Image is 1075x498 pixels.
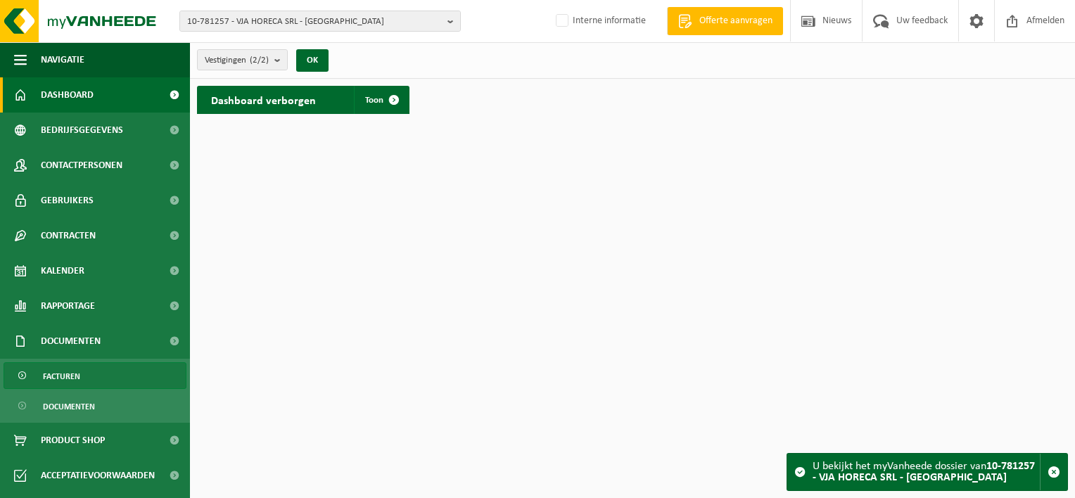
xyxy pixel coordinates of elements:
span: Acceptatievoorwaarden [41,458,155,493]
span: 10-781257 - VJA HORECA SRL - [GEOGRAPHIC_DATA] [187,11,442,32]
span: Navigatie [41,42,84,77]
div: U bekijkt het myVanheede dossier van [813,454,1040,490]
span: Kalender [41,253,84,288]
span: Offerte aanvragen [696,14,776,28]
h2: Dashboard verborgen [197,86,330,113]
span: Toon [365,96,383,105]
span: Contactpersonen [41,148,122,183]
span: Documenten [43,393,95,420]
label: Interne informatie [553,11,646,32]
button: Vestigingen(2/2) [197,49,288,70]
span: Vestigingen [205,50,269,71]
count: (2/2) [250,56,269,65]
span: Rapportage [41,288,95,324]
span: Facturen [43,363,80,390]
span: Dashboard [41,77,94,113]
a: Documenten [4,392,186,419]
button: OK [296,49,329,72]
a: Offerte aanvragen [667,7,783,35]
button: 10-781257 - VJA HORECA SRL - [GEOGRAPHIC_DATA] [179,11,461,32]
span: Gebruikers [41,183,94,218]
a: Toon [354,86,408,114]
span: Documenten [41,324,101,359]
a: Facturen [4,362,186,389]
span: Product Shop [41,423,105,458]
strong: 10-781257 - VJA HORECA SRL - [GEOGRAPHIC_DATA] [813,461,1035,483]
span: Contracten [41,218,96,253]
span: Bedrijfsgegevens [41,113,123,148]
